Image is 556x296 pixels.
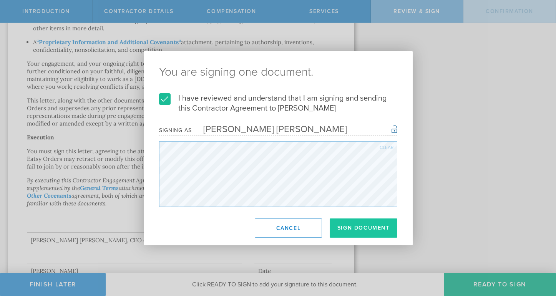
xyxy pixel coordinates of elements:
div: [PERSON_NAME] [PERSON_NAME] [192,124,347,135]
div: Widget de chat [518,236,556,273]
label: I have reviewed and understand that I am signing and sending this Contractor Agreement to [PERSON... [159,93,397,113]
div: Signing as [159,127,192,134]
button: Cancel [255,218,322,238]
ng-pluralize: You are signing one document. [159,66,397,78]
button: Sign Document [330,218,397,238]
iframe: Chat Widget [518,236,556,273]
